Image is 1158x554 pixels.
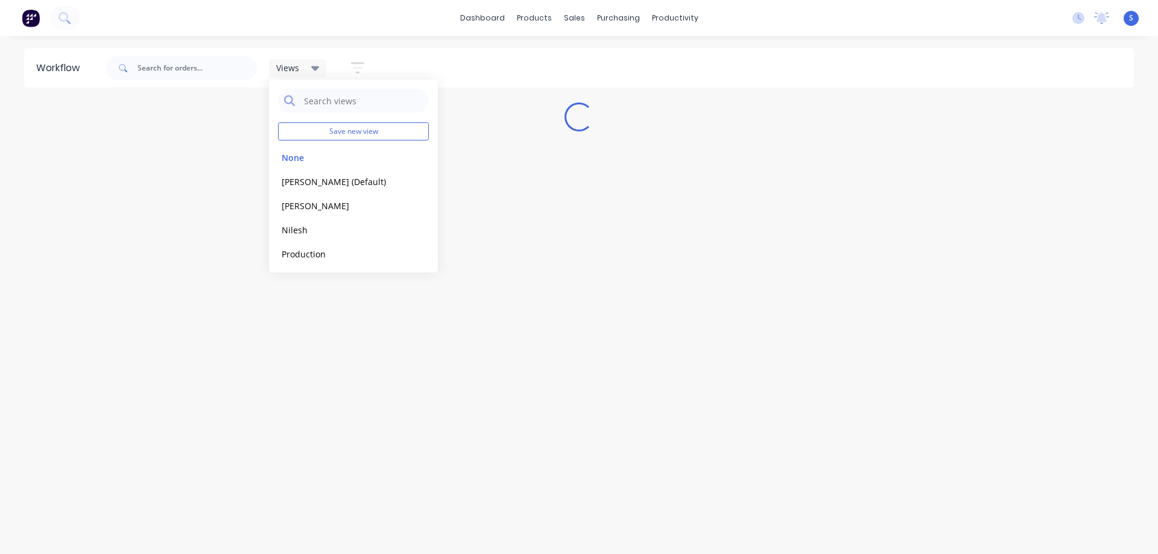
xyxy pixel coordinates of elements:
[22,9,40,27] img: Factory
[278,199,407,213] button: [PERSON_NAME]
[558,9,591,27] div: sales
[276,61,299,74] span: Views
[138,56,257,80] input: Search for orders...
[511,9,558,27] div: products
[278,223,407,237] button: Nilesh
[646,9,704,27] div: productivity
[278,247,407,261] button: Production
[1129,13,1133,24] span: S
[591,9,646,27] div: purchasing
[36,61,86,75] div: Workflow
[303,89,423,113] input: Search views
[454,9,511,27] a: dashboard
[278,151,407,165] button: None
[278,175,407,189] button: [PERSON_NAME] (Default)
[278,122,429,140] button: Save new view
